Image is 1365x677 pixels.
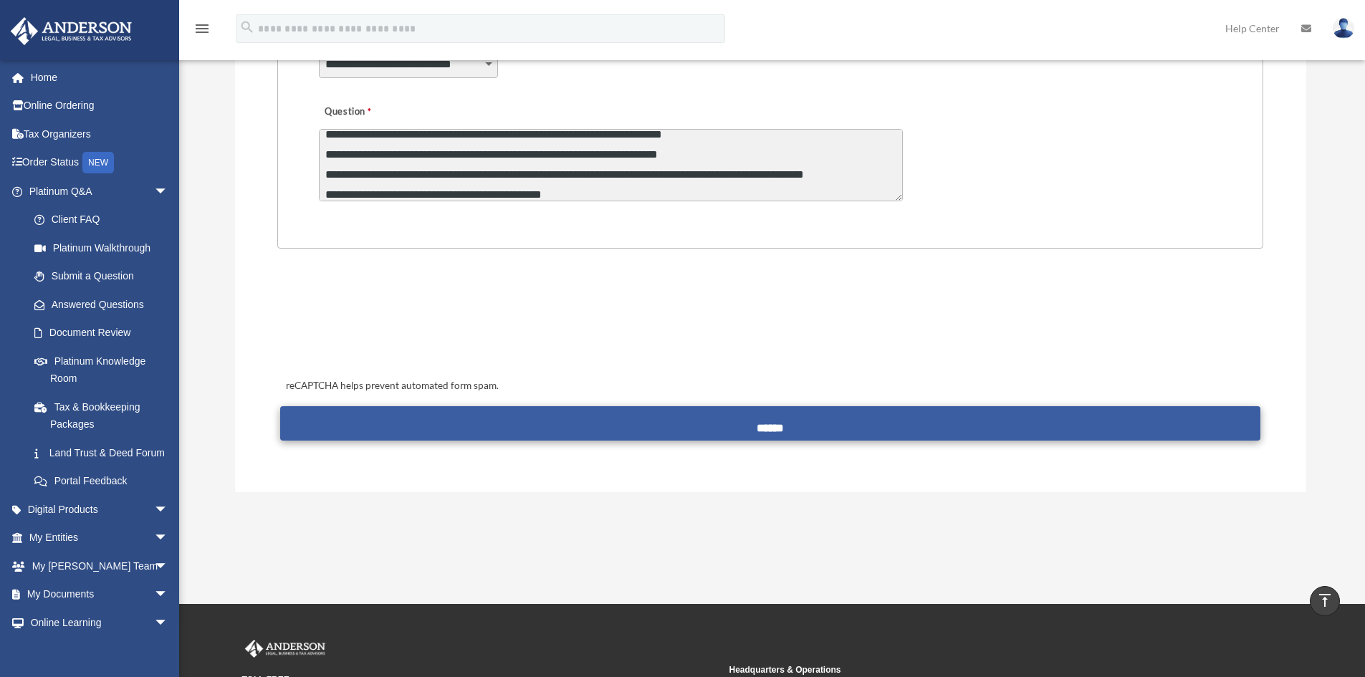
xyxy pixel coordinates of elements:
a: Tax Organizers [10,120,190,148]
a: Order StatusNEW [10,148,190,178]
iframe: reCAPTCHA [282,293,499,349]
a: My Entitiesarrow_drop_down [10,524,190,552]
span: arrow_drop_down [154,524,183,553]
span: arrow_drop_down [154,177,183,206]
span: arrow_drop_down [154,580,183,610]
img: User Pic [1333,18,1354,39]
a: Tax & Bookkeeping Packages [20,393,190,438]
a: Document Review [20,319,190,347]
a: Online Learningarrow_drop_down [10,608,190,637]
a: Answered Questions [20,290,190,319]
img: Anderson Advisors Platinum Portal [6,17,136,45]
div: NEW [82,152,114,173]
a: Land Trust & Deed Forum [20,438,190,467]
a: Platinum Knowledge Room [20,347,190,393]
a: Submit a Question [20,262,183,291]
span: arrow_drop_down [154,495,183,524]
span: arrow_drop_down [154,552,183,581]
a: vertical_align_top [1310,586,1340,616]
a: Digital Productsarrow_drop_down [10,495,190,524]
a: Online Ordering [10,92,190,120]
a: Home [10,63,190,92]
i: vertical_align_top [1316,592,1333,609]
i: search [239,19,255,35]
a: Platinum Q&Aarrow_drop_down [10,177,190,206]
img: Anderson Advisors Platinum Portal [242,640,328,658]
i: menu [193,20,211,37]
a: My [PERSON_NAME] Teamarrow_drop_down [10,552,190,580]
a: My Documentsarrow_drop_down [10,580,190,609]
span: arrow_drop_down [154,608,183,638]
div: reCAPTCHA helps prevent automated form spam. [280,378,1260,395]
a: Platinum Walkthrough [20,234,190,262]
label: Question [319,102,430,123]
a: menu [193,25,211,37]
a: Portal Feedback [20,467,190,496]
a: Client FAQ [20,206,190,234]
